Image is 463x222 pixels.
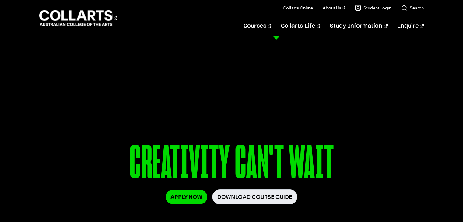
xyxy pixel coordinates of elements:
a: Student Login [355,5,391,11]
a: Enquire [397,16,424,36]
p: CREATIVITY CAN'T WAIT [52,139,411,189]
div: Go to homepage [39,9,117,27]
a: Study Information [330,16,387,36]
a: Collarts Life [281,16,320,36]
a: About Us [323,5,345,11]
a: Search [401,5,424,11]
a: Courses [244,16,271,36]
a: Collarts Online [283,5,313,11]
a: Apply Now [166,190,207,204]
a: Download Course Guide [212,189,297,204]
